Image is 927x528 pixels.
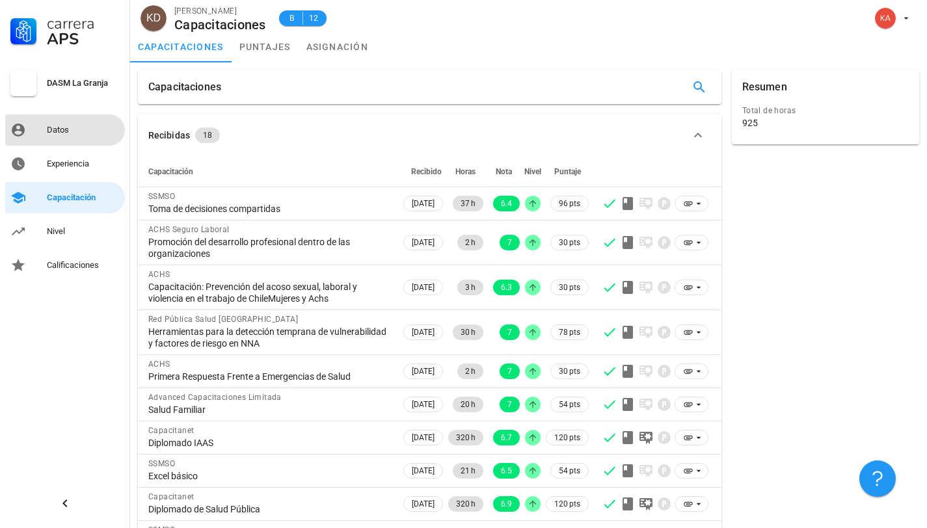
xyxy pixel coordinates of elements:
a: capacitaciones [130,31,232,62]
div: Promoción del desarrollo profesional dentro de las organizaciones [148,236,390,259]
a: Experiencia [5,148,125,179]
th: Recibido [401,156,446,187]
span: 54 pts [559,464,580,477]
div: Herramientas para la detección temprana de vulnerabilidad y factores de riesgo en NNA [148,326,390,349]
div: [PERSON_NAME] [174,5,266,18]
div: Capacitación: Prevención del acoso sexual, laboral y violencia en el trabajo de ChileMujeres y Achs [148,281,390,304]
div: Toma de decisiones compartidas [148,203,390,215]
div: Total de horas [742,104,909,117]
span: [DATE] [412,235,435,250]
span: SSMSO [148,459,175,468]
th: Nota [486,156,522,187]
span: Nivel [524,167,541,176]
div: Primera Respuesta Frente a Emergencias de Salud [148,371,390,382]
span: 6.9 [501,496,512,512]
span: [DATE] [412,430,435,445]
a: puntajes [232,31,299,62]
span: 6.5 [501,463,512,479]
span: [DATE] [412,464,435,478]
span: 78 pts [559,326,580,339]
span: B [287,12,297,25]
div: DASM La Granja [47,78,120,88]
a: Nivel [5,216,125,247]
div: Resumen [742,70,787,104]
div: Excel básico [148,470,390,482]
span: 30 pts [559,281,580,294]
span: Advanced Capacitaciones Limitada [148,393,282,402]
span: 6.7 [501,430,512,445]
div: Diplomado IAAS [148,437,390,449]
div: Datos [47,125,120,135]
th: Capacitación [138,156,401,187]
span: [DATE] [412,364,435,378]
span: 18 [203,127,212,143]
span: 7 [507,397,512,412]
span: [DATE] [412,325,435,339]
div: Carrera [47,16,120,31]
a: Datos [5,114,125,146]
span: 7 [507,235,512,250]
span: 30 h [461,324,476,340]
span: 37 h [461,196,476,211]
a: asignación [299,31,377,62]
span: Recibido [411,167,442,176]
div: Nivel [47,226,120,237]
span: Capacitación [148,167,193,176]
span: 120 pts [554,431,580,444]
span: 2 h [465,235,476,250]
span: KD [146,5,161,31]
span: 320 h [456,496,476,512]
span: 20 h [461,397,476,412]
div: Capacitaciones [174,18,266,32]
span: Nota [496,167,512,176]
span: 320 h [456,430,476,445]
span: 6.3 [501,280,512,295]
span: 2 h [465,363,476,379]
span: 3 h [465,280,476,295]
span: 120 pts [554,497,580,510]
span: [DATE] [412,397,435,412]
span: 12 [308,12,319,25]
span: Capacitanet [148,492,194,501]
span: 21 h [461,463,476,479]
span: ACHS [148,270,170,279]
div: 925 [742,117,758,129]
div: Capacitaciones [148,70,221,104]
div: Salud Familiar [148,404,390,416]
div: Capacitación [47,192,120,203]
span: 6.4 [501,196,512,211]
a: Capacitación [5,182,125,213]
th: Horas [446,156,486,187]
span: Puntaje [554,167,581,176]
span: 96 pts [559,197,580,210]
div: Diplomado de Salud Pública [148,503,390,515]
span: 30 pts [559,365,580,378]
span: ACHS [148,360,170,369]
span: Capacitanet [148,426,194,435]
button: Recibidas 18 [138,114,721,156]
span: 54 pts [559,398,580,411]
div: avatar [875,8,896,29]
span: SSMSO [148,192,175,201]
span: 7 [507,363,512,379]
div: APS [47,31,120,47]
th: Puntaje [543,156,591,187]
div: Recibidas [148,128,190,142]
div: Experiencia [47,159,120,169]
th: Nivel [522,156,543,187]
span: [DATE] [412,196,435,211]
div: Calificaciones [47,260,120,271]
a: Calificaciones [5,250,125,281]
span: ACHS Seguro Laboral [148,225,230,234]
span: 30 pts [559,236,580,249]
span: [DATE] [412,280,435,295]
span: [DATE] [412,497,435,511]
span: Horas [455,167,476,176]
span: Red Pública Salud [GEOGRAPHIC_DATA] [148,315,298,324]
div: avatar [141,5,167,31]
span: 7 [507,324,512,340]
